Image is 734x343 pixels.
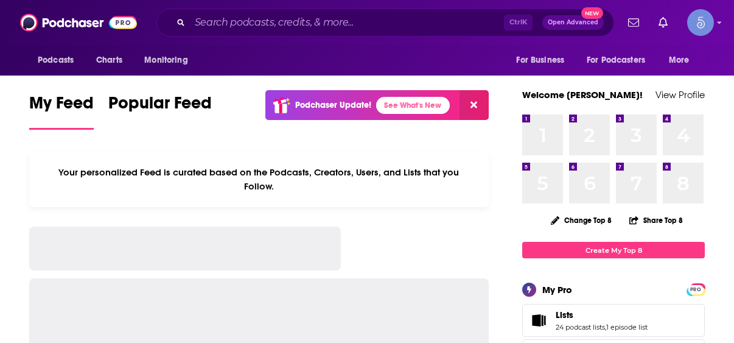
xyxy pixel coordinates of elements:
[504,15,533,30] span: Ctrl K
[556,309,573,320] span: Lists
[623,12,644,33] a: Show notifications dropdown
[655,89,705,101] a: View Profile
[29,49,89,72] button: open menu
[29,93,94,121] span: My Feed
[542,284,572,295] div: My Pro
[20,11,137,34] img: Podchaser - Follow, Share and Rate Podcasts
[29,93,94,130] a: My Feed
[108,93,212,121] span: Popular Feed
[605,323,606,331] span: ,
[38,52,74,69] span: Podcasts
[654,12,673,33] a: Show notifications dropdown
[522,89,643,101] a: Welcome [PERSON_NAME]!
[526,312,551,329] a: Lists
[516,52,564,69] span: For Business
[542,15,604,30] button: Open AdvancedNew
[522,304,705,337] span: Lists
[688,285,703,294] span: PRO
[629,208,683,232] button: Share Top 8
[556,323,605,331] a: 24 podcast lists
[96,52,122,69] span: Charts
[687,9,714,36] img: User Profile
[508,49,579,72] button: open menu
[606,323,648,331] a: 1 episode list
[556,309,648,320] a: Lists
[88,49,130,72] a: Charts
[295,100,371,110] p: Podchaser Update!
[587,52,645,69] span: For Podcasters
[136,49,203,72] button: open menu
[522,242,705,258] a: Create My Top 8
[687,9,714,36] button: Show profile menu
[688,285,703,294] a: PRO
[544,213,619,228] button: Change Top 8
[548,19,598,26] span: Open Advanced
[579,49,663,72] button: open menu
[108,93,212,130] a: Popular Feed
[687,9,714,36] span: Logged in as Spiral5-G1
[190,13,504,32] input: Search podcasts, credits, & more...
[29,152,489,207] div: Your personalized Feed is curated based on the Podcasts, Creators, Users, and Lists that you Follow.
[376,97,450,114] a: See What's New
[156,9,614,37] div: Search podcasts, credits, & more...
[581,7,603,19] span: New
[660,49,705,72] button: open menu
[144,52,187,69] span: Monitoring
[669,52,690,69] span: More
